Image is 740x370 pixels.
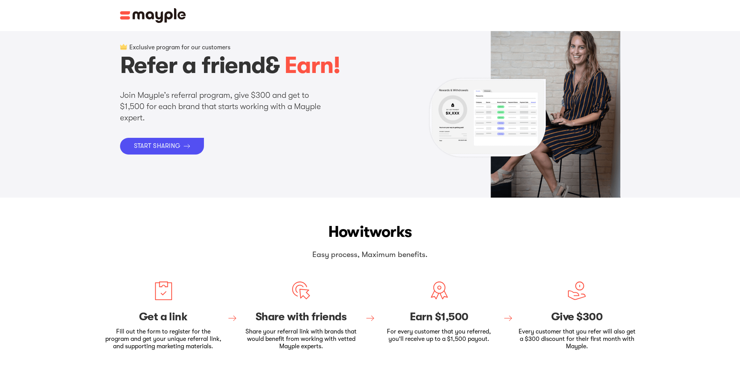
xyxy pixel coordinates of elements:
[120,52,265,79] span: Refer a friend
[242,328,360,351] p: Share your referral link with brands that would benefit from working with vetted Mayple experts.
[104,221,636,243] h2: How works
[518,311,636,324] h3: Give $300
[291,281,311,300] img: Find a match
[360,223,369,241] span: it
[284,52,340,79] span: Earn!
[429,281,449,300] img: Grow your business
[104,311,222,324] h3: Get a link
[265,52,279,79] span: &
[242,311,360,324] h3: Share with friends
[104,328,222,351] p: Fill out the form to register for the program and get your unique referral link, and supporting m...
[134,142,181,150] div: START SHARING
[129,44,230,51] p: Exclusive program for our customers
[380,311,498,324] h3: Earn $1,500
[120,8,186,23] img: Mayple logo
[225,249,516,261] p: Easy process, Maximum benefits.
[120,138,204,155] a: START SHARING
[518,328,636,351] p: Every customer that you refer will also get a $300 discount for their first month with Mayple.
[120,90,322,124] p: Join Mayple’s referral program, give $300 and get to $1,500 for each brand that starts working wi...
[567,281,587,300] img: Grow your business
[153,281,173,300] img: Create your marketing brief.
[380,328,498,343] p: For every customer that you referred, you’ll receive up to a $1,500 payout.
